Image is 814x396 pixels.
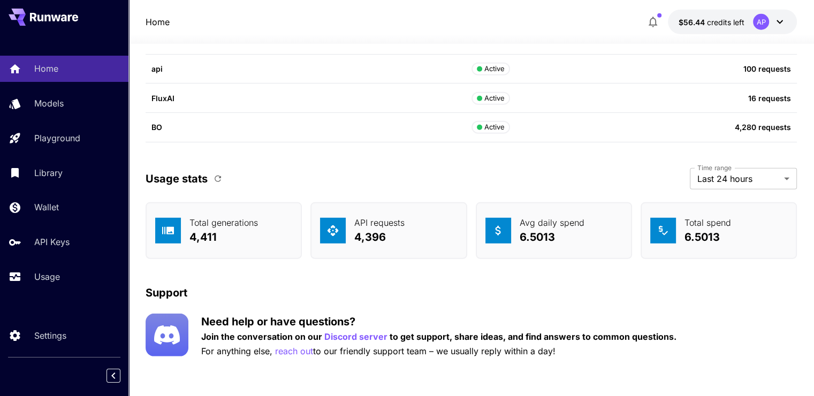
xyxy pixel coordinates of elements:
[477,122,505,133] div: Active
[599,63,790,74] p: 100 requests
[354,216,405,229] p: API requests
[34,97,64,110] p: Models
[201,330,676,344] p: Join the conversation on our to get support, share ideas, and find answers to common questions.
[599,93,790,104] p: 16 requests
[520,229,584,245] p: 6.5013
[753,14,769,30] div: AP
[34,329,66,342] p: Settings
[324,330,387,344] button: Discord server
[707,18,744,27] span: credits left
[34,132,80,144] p: Playground
[34,201,59,214] p: Wallet
[189,216,258,229] p: Total generations
[151,63,471,74] p: api
[477,93,505,104] div: Active
[146,16,170,28] nav: breadcrumb
[679,17,744,28] div: $56.43754
[34,235,70,248] p: API Keys
[697,172,780,185] span: Last 24 hours
[151,93,471,104] p: FluxAI
[34,62,58,75] p: Home
[146,16,170,28] a: Home
[189,229,258,245] p: 4,411
[599,121,790,133] p: 4,280 requests
[684,229,731,245] p: 6.5013
[34,270,60,283] p: Usage
[477,64,505,74] div: Active
[520,216,584,229] p: Avg daily spend
[146,171,208,187] p: Usage stats
[201,345,676,358] p: For anything else, to our friendly support team – we usually reply within a day!
[684,216,731,229] p: Total spend
[115,366,128,385] div: Collapse sidebar
[679,18,707,27] span: $56.44
[668,10,797,34] button: $56.43754AP
[275,345,313,358] button: reach out
[697,163,732,172] label: Time range
[106,369,120,383] button: Collapse sidebar
[151,121,471,133] p: BO
[201,314,676,330] p: Need help or have questions?
[34,166,63,179] p: Library
[146,285,187,301] p: Support
[354,229,405,245] p: 4,396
